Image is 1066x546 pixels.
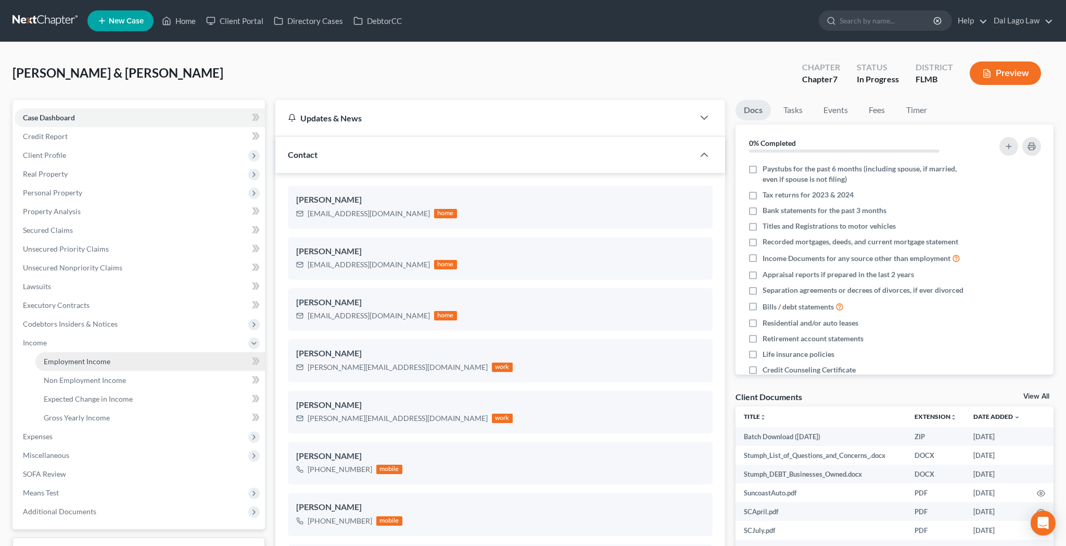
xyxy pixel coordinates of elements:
[953,11,987,30] a: Help
[775,100,811,120] a: Tasks
[434,260,457,269] div: home
[833,74,837,84] span: 7
[735,100,771,120] a: Docs
[965,446,1029,465] td: [DATE]
[802,61,840,73] div: Chapter
[23,319,118,328] span: Codebtors Insiders & Notices
[23,301,90,309] span: Executory Contracts
[434,311,457,320] div: home
[763,302,834,312] span: Bills / debt statements
[965,483,1029,502] td: [DATE]
[376,516,402,526] div: mobile
[492,363,513,372] div: work
[965,521,1029,540] td: [DATE]
[288,150,318,159] span: Contact
[23,451,69,460] span: Miscellaneous
[23,169,68,178] span: Real Property
[308,464,372,475] div: [PHONE_NUMBER]
[44,376,126,384] span: Non Employment Income
[965,502,1029,521] td: [DATE]
[763,333,864,344] span: Retirement account statements
[23,432,53,441] span: Expenses
[23,507,96,516] span: Additional Documents
[23,151,66,159] span: Client Profile
[916,73,953,85] div: FLMB
[23,263,122,272] span: Unsecured Nonpriority Claims
[201,11,269,30] a: Client Portal
[15,465,265,483] a: SOFA Review
[23,469,66,478] span: SOFA Review
[23,244,109,253] span: Unsecured Priority Claims
[735,502,906,521] td: SCApril.pdf
[157,11,201,30] a: Home
[23,226,73,234] span: Secured Claims
[906,502,965,521] td: PDF
[860,100,894,120] a: Fees
[763,205,886,216] span: Bank statements for the past 3 months
[23,188,82,197] span: Personal Property
[763,190,854,200] span: Tax returns for 2023 & 2024
[376,465,402,474] div: mobile
[296,194,704,206] div: [PERSON_NAME]
[906,465,965,483] td: DOCX
[35,390,265,408] a: Expected Change in Income
[348,11,407,30] a: DebtorCC
[308,259,430,270] div: [EMAIL_ADDRESS][DOMAIN_NAME]
[749,139,796,147] strong: 0% Completed
[44,357,110,366] span: Employment Income
[735,465,906,483] td: Stumph_DEBT_Businesses_Owned.docx
[296,450,704,463] div: [PERSON_NAME]
[763,318,858,328] span: Residential and/or auto leases
[308,208,430,219] div: [EMAIL_ADDRESS][DOMAIN_NAME]
[308,311,430,321] div: [EMAIL_ADDRESS][DOMAIN_NAME]
[15,221,265,240] a: Secured Claims
[735,483,906,502] td: SuncoastAuto.pdf
[15,202,265,221] a: Property Analysis
[296,296,704,309] div: [PERSON_NAME]
[296,245,704,258] div: [PERSON_NAME]
[815,100,856,120] a: Events
[802,73,840,85] div: Chapter
[23,132,68,141] span: Credit Report
[763,285,963,295] span: Separation agreements or decrees of divorces, if ever divorced
[269,11,348,30] a: Directory Cases
[763,349,834,359] span: Life insurance policies
[988,11,1053,30] a: Dal Lago Law
[744,413,766,420] a: Titleunfold_more
[763,253,950,264] span: Income Documents for any source other than employment
[906,427,965,446] td: ZIP
[109,17,144,25] span: New Case
[296,348,704,360] div: [PERSON_NAME]
[735,446,906,465] td: Stumph_List_of_Questions_and_Concerns_.docx
[906,521,965,540] td: PDF
[15,296,265,315] a: Executory Contracts
[15,127,265,146] a: Credit Report
[12,65,223,80] span: [PERSON_NAME] & [PERSON_NAME]
[965,465,1029,483] td: [DATE]
[434,209,457,218] div: home
[23,282,51,291] span: Lawsuits
[735,427,906,446] td: Batch Download ([DATE])
[288,113,681,123] div: Updates & News
[857,61,899,73] div: Status
[308,413,488,424] div: [PERSON_NAME][EMAIL_ADDRESS][DOMAIN_NAME]
[15,258,265,277] a: Unsecured Nonpriority Claims
[763,365,856,375] span: Credit Counseling Certificate
[35,371,265,390] a: Non Employment Income
[296,399,704,412] div: [PERSON_NAME]
[763,164,965,184] span: Paystubs for the past 6 months (including spouse, if married, even if spouse is not filing)
[735,521,906,540] td: SCJuly.pdf
[15,277,265,296] a: Lawsuits
[1031,511,1056,536] div: Open Intercom Messenger
[840,11,935,30] input: Search by name...
[950,414,957,420] i: unfold_more
[23,488,59,497] span: Means Test
[906,483,965,502] td: PDF
[763,237,958,247] span: Recorded mortgages, deeds, and current mortgage statement
[23,113,75,122] span: Case Dashboard
[15,108,265,127] a: Case Dashboard
[44,394,133,403] span: Expected Change in Income
[308,516,372,526] div: [PHONE_NUMBER]
[1023,393,1049,400] a: View All
[763,221,896,231] span: Titles and Registrations to motor vehicles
